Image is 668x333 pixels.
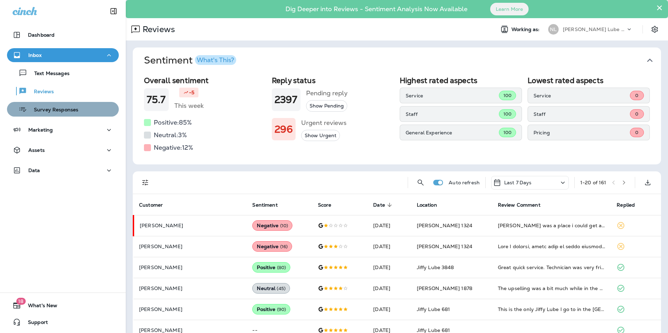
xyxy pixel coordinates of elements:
p: Last 7 Days [504,180,532,185]
div: Negative [252,241,292,252]
div: NL [548,24,559,35]
h5: Pending reply [306,88,348,99]
span: [PERSON_NAME] 1878 [417,285,473,291]
p: Service [533,93,630,98]
p: Reviews [27,89,54,95]
button: Text Messages [7,66,119,80]
button: Data [7,163,119,177]
span: [PERSON_NAME] 1324 [417,222,473,229]
span: Score [318,202,341,208]
p: Inbox [28,52,42,58]
button: Collapse Sidebar [104,4,123,18]
div: When I arrived, there were no other vehicles in the service bay so I was happy about the possibil... [498,243,606,250]
span: Sentiment [252,202,277,208]
span: 0 [635,129,638,135]
div: What's This? [197,57,234,63]
p: Service [406,93,499,98]
div: SentimentWhat's This? [133,73,661,164]
td: [DATE] [368,257,411,278]
div: Great quick service. Technician was very friendly and work was done very well. [498,264,606,271]
span: ( 80 ) [277,265,286,271]
td: [DATE] [368,236,411,257]
div: The upselling was a bit much while in the waiting area in front of other customers. Adds a “guilt... [498,285,606,292]
div: Positive [252,262,290,273]
p: Assets [28,147,45,153]
button: What's This? [195,55,236,65]
h5: Urgent reviews [301,117,347,128]
p: -5 [189,89,194,96]
span: Jiffy Lube 681 [417,306,450,312]
button: Marketing [7,123,119,137]
button: Search Reviews [414,176,428,190]
p: [PERSON_NAME] [139,327,241,333]
h5: This week [174,100,204,111]
div: Positive [252,304,290,314]
p: Staff [533,111,630,117]
div: This is the only Jiffy Lube I go to in the Conejo Valley, Jose takes great care to make sure I am... [498,306,606,313]
h2: Overall sentiment [144,76,266,85]
span: Replied [617,202,635,208]
h2: Reply status [272,76,394,85]
button: Show Pending [306,100,347,112]
div: Jiffy Lube was a place i could get a decent oil change. Never in my life have i been charged over... [498,222,606,229]
p: [PERSON_NAME] [140,223,241,228]
span: 100 [503,92,511,98]
button: SentimentWhat's This? [138,47,667,73]
h1: 2397 [275,94,298,105]
h5: Neutral: 3 % [154,129,187,141]
span: Review Comment [498,202,550,208]
span: ( 10 ) [280,223,288,229]
p: Auto refresh [449,180,480,185]
p: Pricing [533,130,630,135]
span: ( 90 ) [277,306,286,312]
h1: 296 [275,124,293,135]
button: Dashboard [7,28,119,42]
span: Replied [617,202,644,208]
p: [PERSON_NAME] [139,244,241,249]
span: ( 16 ) [280,244,288,250]
div: Negative [252,220,292,231]
button: Support [7,315,119,329]
td: [DATE] [368,299,411,320]
button: Learn More [490,3,529,15]
button: Reviews [7,84,119,98]
span: Date [373,202,394,208]
span: Customer [139,202,172,208]
p: Text Messages [27,71,70,77]
button: Settings [648,23,661,36]
p: Survey Responses [27,107,78,113]
p: [PERSON_NAME] [139,286,241,291]
span: Score [318,202,332,208]
h1: Sentiment [144,54,236,66]
button: Show Urgent [301,130,340,141]
span: Working as: [511,27,541,32]
p: General Experience [406,130,499,135]
button: Filters [138,176,152,190]
button: Export as CSV [641,176,655,190]
p: Data [28,168,40,173]
span: Date [373,202,385,208]
span: 18 [16,298,26,305]
button: Inbox [7,48,119,62]
h1: 75.7 [147,94,166,105]
span: 0 [635,111,638,117]
button: 18What's New [7,298,119,312]
span: Location [417,202,446,208]
button: Assets [7,143,119,157]
td: [DATE] [368,278,411,299]
p: Dig Deeper into Reviews - Sentiment Analysis Now Available [265,8,488,10]
p: Staff [406,111,499,117]
h5: Positive: 85 % [154,117,192,128]
h5: Negative: 12 % [154,142,193,153]
span: Customer [139,202,163,208]
span: 100 [503,111,511,117]
span: 100 [503,129,511,135]
p: [PERSON_NAME] Lube Centers, Inc [563,27,626,32]
span: 0 [635,92,638,98]
span: [PERSON_NAME] 1324 [417,243,473,250]
p: [PERSON_NAME] [139,306,241,312]
td: [DATE] [368,215,411,236]
h2: Lowest rated aspects [528,76,650,85]
span: Review Comment [498,202,540,208]
p: Dashboard [28,32,55,38]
